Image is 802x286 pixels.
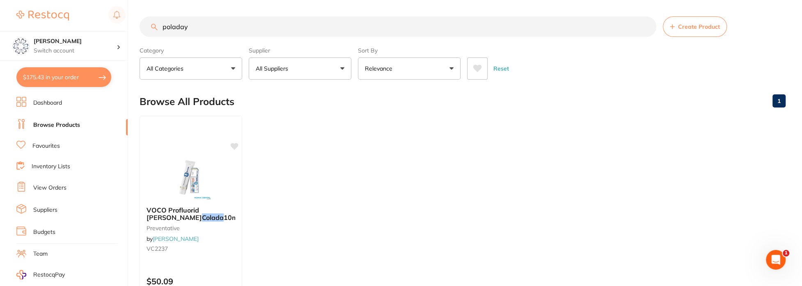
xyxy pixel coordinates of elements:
[140,16,656,37] input: Search Products
[147,64,187,73] p: All Categories
[249,57,351,80] button: All Suppliers
[33,206,57,214] a: Suppliers
[16,270,26,279] img: RestocqPay
[147,245,168,252] span: VC2237
[147,206,235,222] b: VOCO Profluorid Varnish Pina Colada 10ml
[147,277,235,286] p: $50.09
[33,99,62,107] a: Dashboard
[33,184,66,192] a: View Orders
[33,121,80,129] a: Browse Products
[678,23,720,30] span: Create Product
[153,235,199,243] a: [PERSON_NAME]
[147,225,235,231] small: preventative
[224,213,239,222] span: 10ml
[33,250,48,258] a: Team
[663,16,727,37] button: Create Product
[147,235,199,243] span: by
[34,37,117,46] h4: Eumundi Dental
[16,67,111,87] button: $175.43 in your order
[365,64,396,73] p: Relevance
[164,159,218,200] img: VOCO Profluorid Varnish Pina Colada 10ml
[783,250,789,256] span: 1
[202,213,224,222] em: Colada
[33,271,65,279] span: RestocqPay
[358,57,461,80] button: Relevance
[33,228,55,236] a: Budgets
[249,47,351,54] label: Supplier
[140,96,234,108] h2: Browse All Products
[34,47,117,55] p: Switch account
[16,11,69,21] img: Restocq Logo
[16,6,69,25] a: Restocq Logo
[140,47,242,54] label: Category
[32,142,60,150] a: Favourites
[256,64,291,73] p: All Suppliers
[772,93,786,109] a: 1
[491,57,511,80] button: Reset
[32,162,70,171] a: Inventory Lists
[13,38,29,54] img: Eumundi Dental
[140,57,242,80] button: All Categories
[16,270,65,279] a: RestocqPay
[358,47,461,54] label: Sort By
[147,206,202,222] span: VOCO Profluorid [PERSON_NAME]
[766,250,786,270] iframe: Intercom live chat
